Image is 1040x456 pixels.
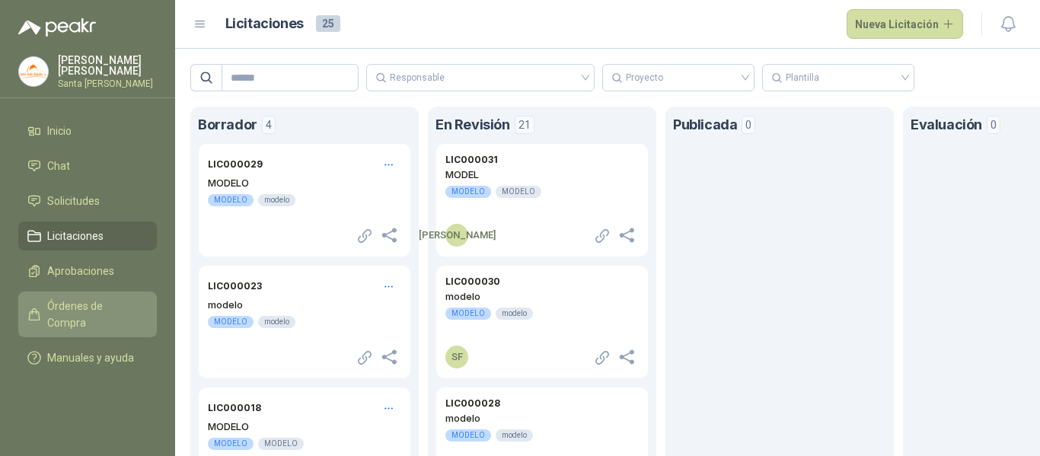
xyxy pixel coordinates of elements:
a: LIC000031MODELMODELOMODELO[PERSON_NAME] [435,143,649,257]
a: LIC000030modeloMODELOmodeloSF [435,265,649,379]
h3: LIC000030 [445,275,500,289]
h2: modelo [445,289,639,303]
h1: Publicada [673,114,737,136]
a: LIC000029OpcionesMODELOMODELOmodelo [198,143,411,257]
h1: En Revisión [435,114,510,136]
a: LIC000023OpcionesmodeloMODELOmodelo [198,265,411,379]
h1: Borrador [198,114,257,136]
h1: Evaluación [911,114,982,136]
h2: MODELO [208,176,401,190]
p: [PERSON_NAME] [PERSON_NAME] [58,55,157,76]
span: Chat [47,158,70,174]
div: MODELO [208,194,254,206]
h3: LIC000031 [445,153,498,167]
h3: LIC000023 [208,279,262,294]
h1: Licitaciones [225,13,304,35]
div: MODELO [208,438,254,450]
h2: modelo [445,411,639,425]
a: Solicitudes [18,187,157,215]
div: modelo [496,429,533,442]
div: modelo [258,316,295,328]
div: MODELO [496,186,541,198]
p: Santa [PERSON_NAME] [58,79,157,88]
span: Manuales y ayuda [47,349,134,366]
div: Opciones [376,153,402,176]
a: Inicio [18,116,157,145]
span: Órdenes de Compra [47,298,142,331]
div: modelo [496,308,533,320]
span: 0 [987,116,1000,134]
p: [PERSON_NAME] [419,228,496,243]
div: Opciones [376,275,402,298]
img: Company Logo [19,57,48,86]
div: MODELO [208,316,254,328]
a: Licitaciones [18,222,157,250]
h2: MODELO [208,419,401,433]
span: Aprobaciones [47,263,114,279]
span: 0 [742,116,755,134]
a: Manuales y ayuda [18,343,157,372]
div: MODELO [258,438,304,450]
span: 4 [262,116,276,134]
h3: LIC000018 [208,401,261,416]
span: 25 [316,15,340,32]
a: Órdenes de Compra [18,292,157,337]
span: 21 [515,116,534,134]
img: Logo peakr [18,18,96,37]
div: MODELO [445,186,491,198]
a: Chat [18,151,157,180]
span: Inicio [47,123,72,139]
button: Nueva Licitación [847,9,964,40]
span: Licitaciones [47,228,104,244]
a: Aprobaciones [18,257,157,285]
h2: modelo [208,298,401,311]
h3: LIC000028 [445,397,500,411]
h3: LIC000029 [208,158,263,172]
div: modelo [258,194,295,206]
h2: MODEL [445,167,639,181]
div: MODELO [445,429,491,442]
div: MODELO [445,308,491,320]
div: Opciones [376,397,402,419]
span: Solicitudes [47,193,100,209]
p: SF [451,349,463,365]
